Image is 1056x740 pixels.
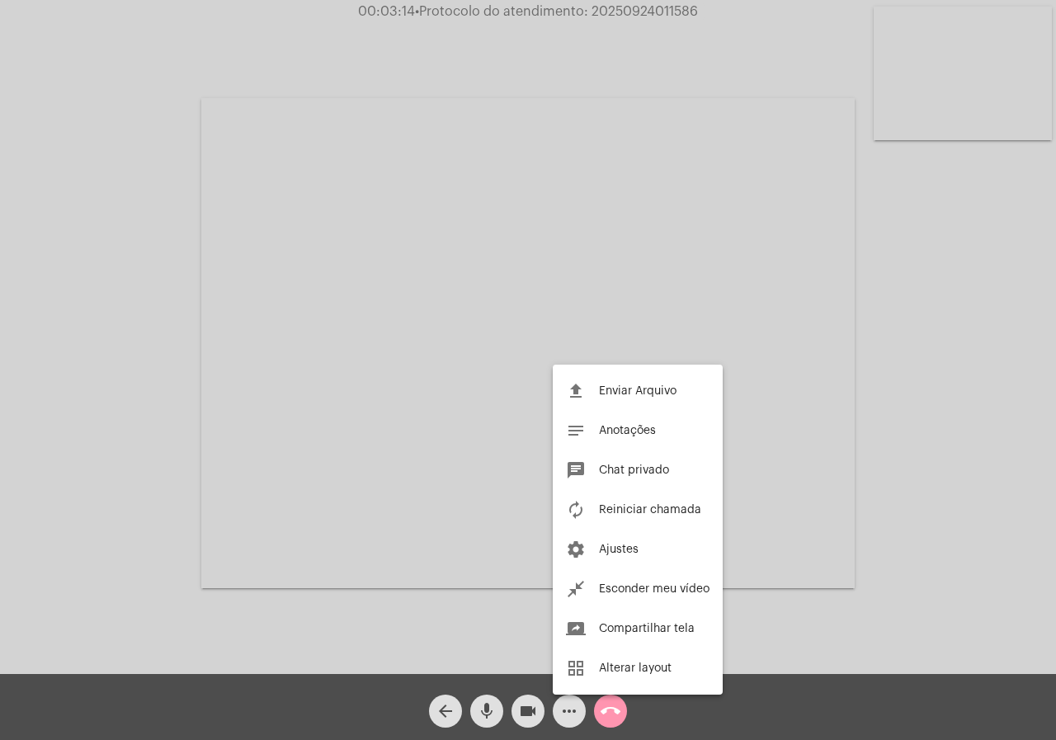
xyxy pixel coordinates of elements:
[599,544,639,555] span: Ajustes
[599,504,701,516] span: Reiniciar chamada
[599,464,669,476] span: Chat privado
[566,540,586,559] mat-icon: settings
[566,658,586,678] mat-icon: grid_view
[566,460,586,480] mat-icon: chat
[599,385,676,397] span: Enviar Arquivo
[566,619,586,639] mat-icon: screen_share
[599,583,709,595] span: Esconder meu vídeo
[599,425,656,436] span: Anotações
[566,579,586,599] mat-icon: close_fullscreen
[566,421,586,441] mat-icon: notes
[599,662,672,674] span: Alterar layout
[599,623,695,634] span: Compartilhar tela
[566,381,586,401] mat-icon: file_upload
[566,500,586,520] mat-icon: autorenew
